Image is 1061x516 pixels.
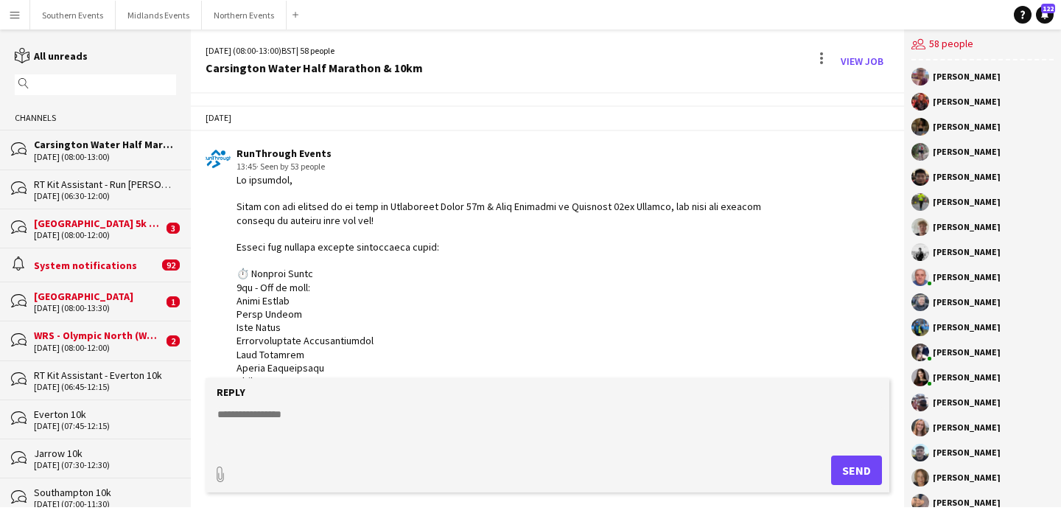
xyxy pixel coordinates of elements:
[835,49,889,73] a: View Job
[167,296,180,307] span: 1
[933,473,1001,482] div: [PERSON_NAME]
[167,223,180,234] span: 3
[34,303,163,313] div: [DATE] (08:00-13:30)
[34,421,176,431] div: [DATE] (07:45-12:15)
[933,498,1001,507] div: [PERSON_NAME]
[933,72,1001,81] div: [PERSON_NAME]
[237,160,777,173] div: 13:45
[34,329,163,342] div: WRS - Olympic North (Women Only)
[933,273,1001,282] div: [PERSON_NAME]
[1041,4,1055,13] span: 122
[933,348,1001,357] div: [PERSON_NAME]
[933,298,1001,307] div: [PERSON_NAME]
[933,172,1001,181] div: [PERSON_NAME]
[206,44,423,57] div: [DATE] (08:00-13:00) | 58 people
[202,1,287,29] button: Northern Events
[34,460,176,470] div: [DATE] (07:30-12:30)
[933,373,1001,382] div: [PERSON_NAME]
[256,161,325,172] span: · Seen by 53 people
[933,423,1001,432] div: [PERSON_NAME]
[34,382,176,392] div: [DATE] (06:45-12:15)
[911,29,1054,60] div: 58 people
[34,408,176,421] div: Everton 10k
[34,178,176,191] div: RT Kit Assistant - Run [PERSON_NAME][GEOGRAPHIC_DATA] 10k & Junior Race
[34,499,176,509] div: [DATE] (07:00-11:30)
[933,198,1001,206] div: [PERSON_NAME]
[30,1,116,29] button: Southern Events
[34,343,163,353] div: [DATE] (08:00-12:00)
[933,122,1001,131] div: [PERSON_NAME]
[933,248,1001,257] div: [PERSON_NAME]
[34,447,176,460] div: Jarrow 10k
[933,448,1001,457] div: [PERSON_NAME]
[1036,6,1054,24] a: 122
[281,45,296,56] span: BST
[34,259,158,272] div: System notifications
[162,259,180,271] span: 92
[34,217,163,230] div: [GEOGRAPHIC_DATA] 5k and 10k
[831,456,882,485] button: Send
[933,223,1001,231] div: [PERSON_NAME]
[15,49,88,63] a: All unreads
[34,486,176,499] div: Southampton 10k
[933,147,1001,156] div: [PERSON_NAME]
[34,369,176,382] div: RT Kit Assistant - Everton 10k
[191,105,904,130] div: [DATE]
[34,230,163,240] div: [DATE] (08:00-12:00)
[34,152,176,162] div: [DATE] (08:00-13:00)
[34,138,176,151] div: Carsington Water Half Marathon & 10km
[116,1,202,29] button: Midlands Events
[34,191,176,201] div: [DATE] (06:30-12:00)
[237,147,777,160] div: RunThrough Events
[34,290,163,303] div: [GEOGRAPHIC_DATA]
[206,61,423,74] div: Carsington Water Half Marathon & 10km
[217,386,245,399] label: Reply
[167,335,180,346] span: 2
[933,398,1001,407] div: [PERSON_NAME]
[933,323,1001,332] div: [PERSON_NAME]
[933,97,1001,106] div: [PERSON_NAME]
